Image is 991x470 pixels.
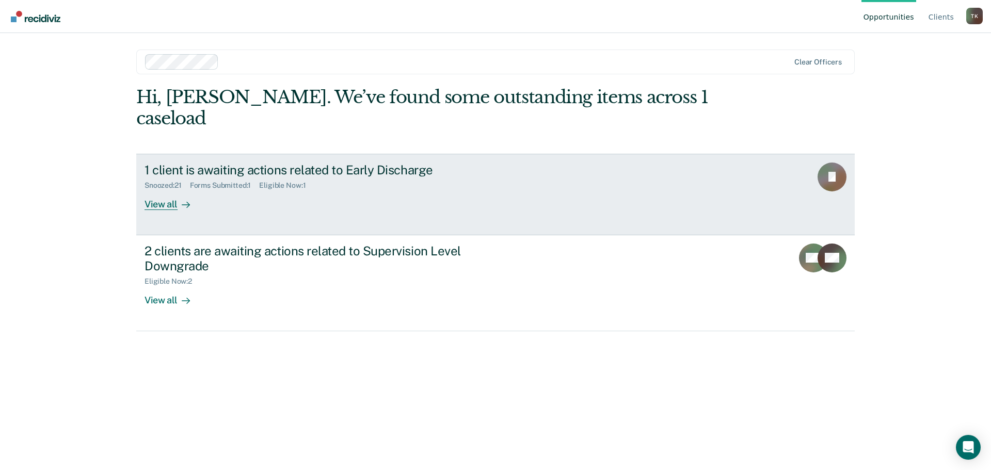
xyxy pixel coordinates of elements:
div: Eligible Now : 1 [259,181,314,190]
div: Eligible Now : 2 [145,277,200,286]
div: Open Intercom Messenger [956,435,981,460]
a: 2 clients are awaiting actions related to Supervision Level DowngradeEligible Now:2View all [136,235,855,331]
div: View all [145,190,202,210]
div: View all [145,286,202,306]
div: T K [966,8,983,24]
button: Profile dropdown button [966,8,983,24]
div: 1 client is awaiting actions related to Early Discharge [145,163,507,177]
img: Recidiviz [11,11,60,22]
div: Hi, [PERSON_NAME]. We’ve found some outstanding items across 1 caseload [136,87,711,129]
div: Snoozed : 21 [145,181,190,190]
a: 1 client is awaiting actions related to Early DischargeSnoozed:21Forms Submitted:1Eligible Now:1V... [136,154,855,235]
div: Clear officers [794,58,842,67]
div: 2 clients are awaiting actions related to Supervision Level Downgrade [145,244,507,273]
div: Forms Submitted : 1 [190,181,260,190]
